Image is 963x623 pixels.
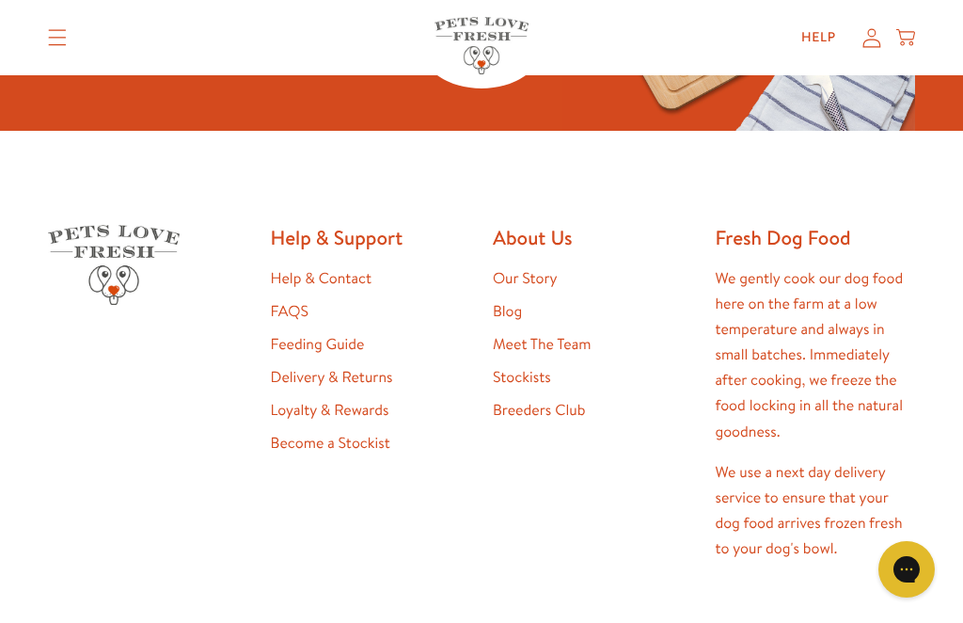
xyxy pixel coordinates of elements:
[715,266,914,445] p: We gently cook our dog food here on the farm at a low temperature and always in small batches. Im...
[271,301,308,322] a: FAQS
[493,268,558,289] a: Our Story
[271,334,365,355] a: Feeding Guide
[434,17,529,74] img: Pets Love Fresh
[271,268,371,289] a: Help & Contact
[271,400,389,421] a: Loyalty & Rewards
[493,400,585,421] a: Breeders Club
[48,225,180,305] img: Pets Love Fresh
[33,14,82,61] summary: Translation missing: en.sections.header.menu
[271,225,470,250] h2: Help & Support
[493,334,591,355] a: Meet The Team
[271,433,390,454] a: Become a Stockist
[493,301,522,322] a: Blog
[715,460,914,563] p: We use a next day delivery service to ensure that your dog food arrives frozen fresh to your dog'...
[715,225,914,250] h2: Fresh Dog Food
[493,367,551,388] a: Stockists
[493,225,692,250] h2: About Us
[786,19,851,56] a: Help
[869,535,944,604] iframe: Gorgias live chat messenger
[271,367,393,388] a: Delivery & Returns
